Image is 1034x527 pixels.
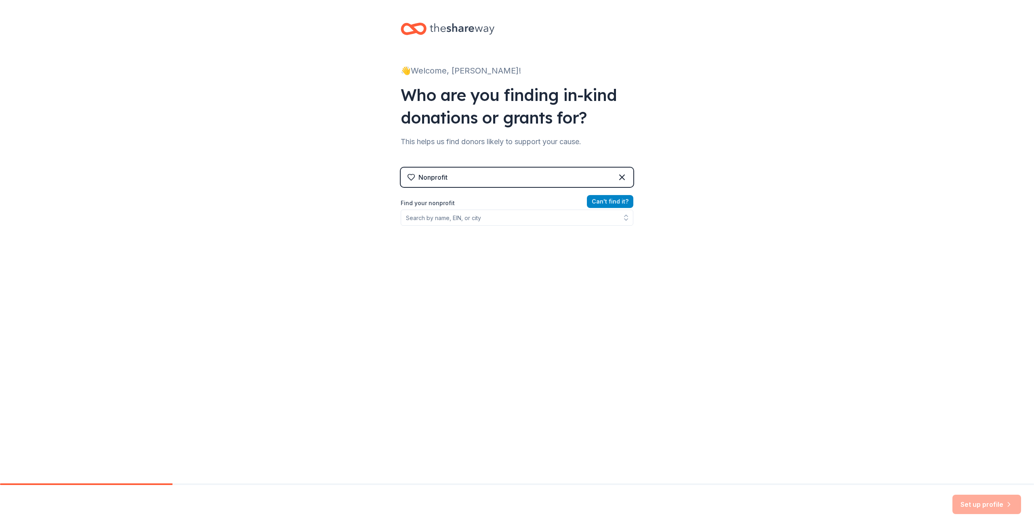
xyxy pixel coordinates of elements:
div: 👋 Welcome, [PERSON_NAME]! [401,64,633,77]
label: Find your nonprofit [401,198,633,208]
div: This helps us find donors likely to support your cause. [401,135,633,148]
button: Can't find it? [587,195,633,208]
div: Who are you finding in-kind donations or grants for? [401,84,633,129]
input: Search by name, EIN, or city [401,210,633,226]
div: Nonprofit [418,172,448,182]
